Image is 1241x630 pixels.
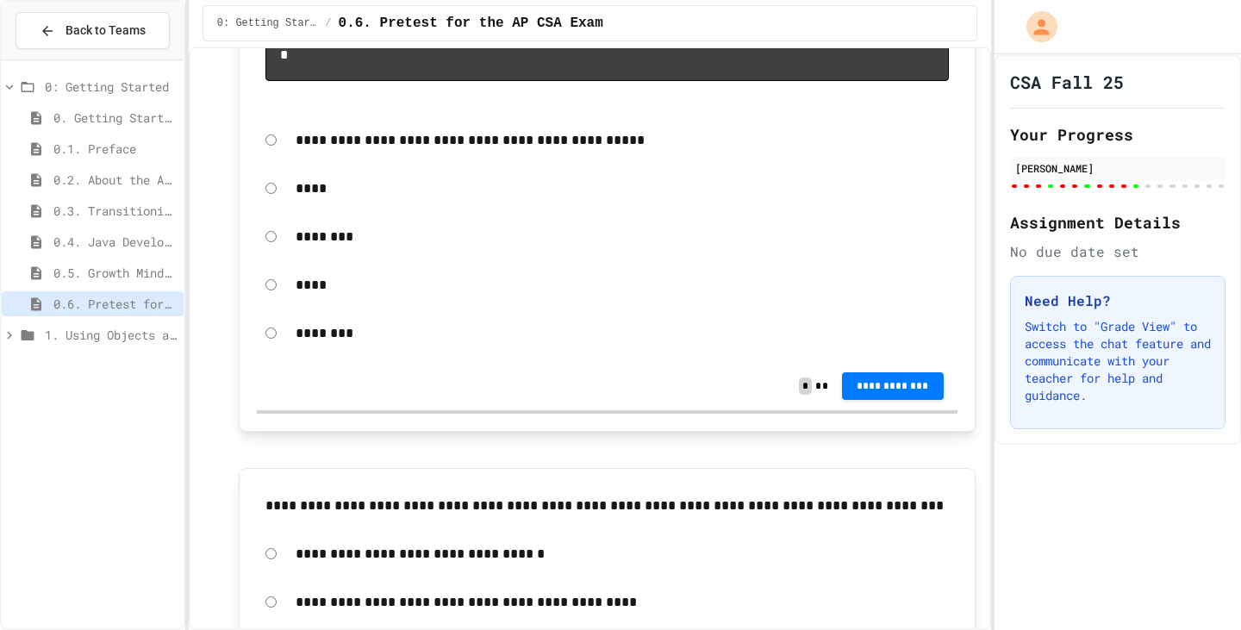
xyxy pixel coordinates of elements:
div: [PERSON_NAME] [1015,160,1220,176]
span: 0.1. Preface [53,140,177,158]
h1: CSA Fall 25 [1010,70,1124,94]
span: / [325,16,331,30]
span: 0.6. Pretest for the AP CSA Exam [53,295,177,313]
p: Switch to "Grade View" to access the chat feature and communicate with your teacher for help and ... [1025,318,1211,404]
span: 0.2. About the AP CSA Exam [53,171,177,189]
span: Back to Teams [65,22,146,40]
h2: Your Progress [1010,122,1225,147]
span: 1. Using Objects and Methods [45,326,177,344]
span: 0. Getting Started [53,109,177,127]
div: My Account [1008,7,1062,47]
span: 0: Getting Started [45,78,177,96]
h3: Need Help? [1025,290,1211,311]
div: No due date set [1010,241,1225,262]
span: 0.3. Transitioning from AP CSP to AP CSA [53,202,177,220]
span: 0: Getting Started [217,16,319,30]
h2: Assignment Details [1010,210,1225,234]
span: 0.6. Pretest for the AP CSA Exam [339,13,603,34]
span: 0.4. Java Development Environments [53,233,177,251]
span: 0.5. Growth Mindset and Pair Programming [53,264,177,282]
